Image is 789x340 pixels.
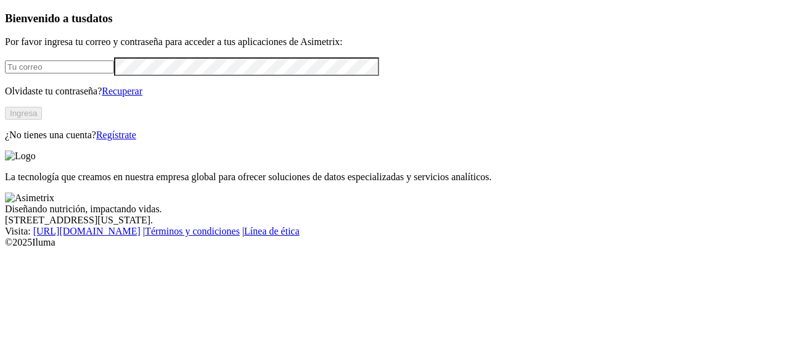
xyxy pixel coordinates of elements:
a: Línea de ética [244,226,300,236]
div: Diseñando nutrición, impactando vidas. [5,204,784,215]
p: ¿No tienes una cuenta? [5,130,784,141]
h3: Bienvenido a tus [5,12,784,25]
a: Regístrate [96,130,136,140]
p: Olvidaste tu contraseña? [5,86,784,97]
a: [URL][DOMAIN_NAME] [33,226,141,236]
span: datos [86,12,113,25]
input: Tu correo [5,60,114,73]
img: Logo [5,151,36,162]
a: Términos y condiciones [145,226,240,236]
a: Recuperar [102,86,142,96]
p: La tecnología que creamos en nuestra empresa global para ofrecer soluciones de datos especializad... [5,172,784,183]
p: Por favor ingresa tu correo y contraseña para acceder a tus aplicaciones de Asimetrix: [5,36,784,48]
div: [STREET_ADDRESS][US_STATE]. [5,215,784,226]
button: Ingresa [5,107,42,120]
img: Asimetrix [5,193,54,204]
div: Visita : | | [5,226,784,237]
div: © 2025 Iluma [5,237,784,248]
